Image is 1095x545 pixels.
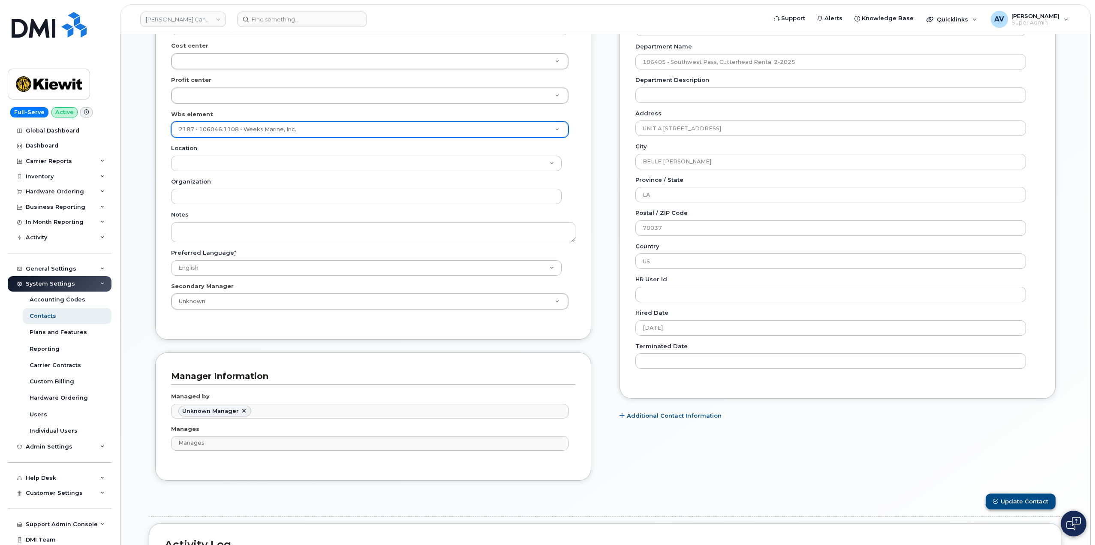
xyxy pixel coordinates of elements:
label: Notes [171,211,189,219]
label: Managed by [171,392,210,400]
span: Alerts [824,14,842,23]
label: Location [171,144,197,152]
label: Address [635,109,662,117]
label: Secondary Manager [171,282,234,290]
abbr: required [234,249,236,256]
label: Organization [171,178,211,186]
a: Additional Contact Information [620,412,722,420]
label: Terminated Date [635,342,688,350]
label: Department Name [635,42,692,51]
label: Profit center [171,76,211,84]
span: AV [994,14,1004,24]
span: [PERSON_NAME] [1011,12,1059,19]
span: 2187 - 106046.1108 - Weeks Marine, Inc. [179,126,296,132]
a: Support [768,10,811,27]
span: Unknown Manager [182,408,239,414]
div: Artem Volkov [985,11,1074,28]
input: Find something... [237,12,367,27]
button: Update Contact [986,494,1056,509]
div: Quicklinks [921,11,983,28]
span: Quicklinks [937,16,968,23]
label: Preferred Language [171,249,236,257]
label: Postal / ZIP Code [635,209,688,217]
span: Super Admin [1011,19,1059,26]
label: Manages [171,425,199,433]
label: Hired Date [635,309,668,317]
a: Unknown [171,294,568,309]
label: Cost center [171,42,208,50]
a: Kiewit Canada Inc [140,12,226,27]
span: Support [781,14,805,23]
label: Department Description [635,76,709,84]
a: Alerts [811,10,848,27]
a: 2187 - 106046.1108 - Weeks Marine, Inc. [171,122,568,137]
label: Wbs element [171,110,213,118]
a: Knowledge Base [848,10,920,27]
label: Country [635,242,659,250]
label: Province / State [635,176,683,184]
img: Open chat [1066,517,1081,530]
span: Unknown [174,298,205,305]
label: City [635,142,647,151]
h3: Manager Information [171,370,569,382]
label: HR user id [635,275,667,283]
span: Knowledge Base [862,14,914,23]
